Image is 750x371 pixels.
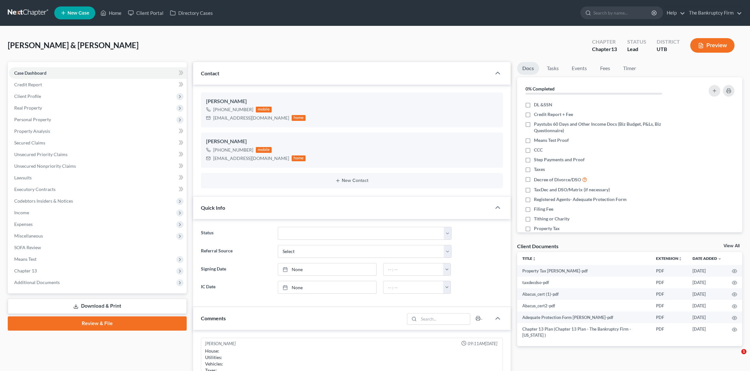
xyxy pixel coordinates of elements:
label: Referral Source [198,245,275,258]
a: Fees [595,62,615,75]
i: expand_more [718,257,722,261]
input: Search... [419,313,470,324]
span: Step Payments and Proof [534,156,585,163]
a: Tasks [542,62,564,75]
td: [DATE] [687,300,727,312]
a: The Bankruptcy Firm [686,7,742,19]
td: PDF [651,300,687,312]
span: Means Test Proof [534,137,569,143]
td: [DATE] [687,312,727,323]
label: IC Date [198,281,275,294]
label: Status [198,227,275,240]
a: Download & Print [8,299,187,314]
span: Registered Agents- Adequate Protection Form [534,196,627,203]
label: Signing Date [198,263,275,276]
span: Case Dashboard [14,70,47,76]
div: Lead [627,46,646,53]
td: [DATE] [687,323,727,341]
a: Docs [517,62,539,75]
td: [DATE] [687,265,727,277]
td: Property Tax [PERSON_NAME]-pdf [517,265,651,277]
span: Real Property [14,105,42,111]
a: Review & File [8,316,187,331]
span: Paystubs 60 Days and Other Income Docs (Biz Budget, P&Ls, Biz Questionnaire) [534,121,681,134]
span: 09:11AM[DATE] [468,341,497,347]
div: Client Documents [517,243,558,249]
div: UTB [657,46,680,53]
span: Means Test [14,256,36,262]
div: [PERSON_NAME] [205,341,236,347]
td: PDF [651,323,687,341]
span: SOFA Review [14,245,41,250]
a: View All [724,244,740,248]
div: [EMAIL_ADDRESS][DOMAIN_NAME] [213,115,289,121]
a: Property Analysis [9,125,187,137]
span: Credit Report [14,82,42,87]
span: Client Profile [14,93,41,99]
iframe: Intercom live chat [728,349,744,365]
span: Unsecured Nonpriority Claims [14,163,76,169]
a: Directory Cases [167,7,216,19]
div: Chapter [592,46,617,53]
a: Extensionunfold_more [656,256,682,261]
span: DL &SSN [534,101,552,108]
td: Adequate Protection Form [PERSON_NAME]-pdf [517,312,651,323]
a: None [278,263,376,276]
span: 13 [611,46,617,52]
td: Chapter 13 Plan (Chapter 13 Plan - The Bankruptcy Firm - [US_STATE] ) [517,323,651,341]
i: unfold_more [532,257,536,261]
a: Executory Contracts [9,184,187,195]
div: [PHONE_NUMBER] [213,147,253,153]
a: Secured Claims [9,137,187,149]
a: Unsecured Nonpriority Claims [9,160,187,172]
span: Credit Report + Fee [534,111,573,118]
span: Property Tax [534,225,560,232]
div: [PERSON_NAME] [206,138,498,145]
span: Filing Fee [534,206,553,212]
span: Lawsuits [14,175,32,180]
input: -- : -- [383,281,443,293]
a: Titleunfold_more [522,256,536,261]
button: New Contact [206,178,498,183]
div: mobile [256,107,272,112]
span: Decree of Divorce/DSO [534,176,581,183]
strong: 0% Completed [526,86,555,91]
span: Contact [201,70,219,76]
span: New Case [68,11,89,16]
span: 1 [741,349,746,354]
a: None [278,281,376,293]
button: Preview [690,38,734,53]
a: Help [663,7,685,19]
a: Client Portal [125,7,167,19]
td: taxdecdso-pdf [517,277,651,288]
div: District [657,38,680,46]
td: PDF [651,288,687,300]
span: [PERSON_NAME] & [PERSON_NAME] [8,40,139,50]
td: PDF [651,277,687,288]
td: Abacus_cert2-pdf [517,300,651,312]
span: Miscellaneous [14,233,43,238]
a: Events [567,62,592,75]
span: Chapter 13 [14,268,37,273]
div: [PERSON_NAME] [206,98,498,105]
a: SOFA Review [9,242,187,253]
input: -- : -- [383,263,443,276]
a: Date Added expand_more [693,256,722,261]
div: [PHONE_NUMBER] [213,106,253,113]
span: Taxes [534,166,545,173]
div: Status [627,38,646,46]
div: home [292,115,306,121]
td: PDF [651,312,687,323]
span: Property Analysis [14,128,50,134]
a: Home [97,7,125,19]
div: Chapter [592,38,617,46]
span: Additional Documents [14,280,60,285]
a: Lawsuits [9,172,187,184]
i: unfold_more [678,257,682,261]
span: Secured Claims [14,140,45,145]
span: Personal Property [14,117,51,122]
div: mobile [256,147,272,153]
span: Executory Contracts [14,186,56,192]
span: Unsecured Priority Claims [14,152,68,157]
span: Expenses [14,221,33,227]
